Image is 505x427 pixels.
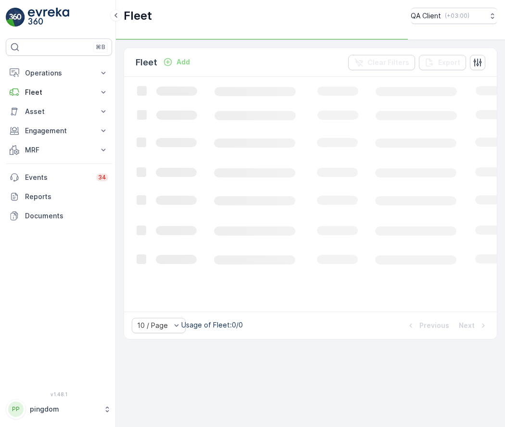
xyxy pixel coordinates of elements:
[6,102,112,121] button: Asset
[6,63,112,83] button: Operations
[25,107,93,116] p: Asset
[25,145,93,155] p: MRF
[458,320,489,331] button: Next
[6,140,112,160] button: MRF
[445,12,469,20] p: ( +03:00 )
[25,173,90,182] p: Events
[6,399,112,419] button: PPpingdom
[459,321,475,330] p: Next
[419,321,449,330] p: Previous
[411,11,441,21] p: QA Client
[6,8,25,27] img: logo
[8,402,24,417] div: PP
[6,187,112,206] a: Reports
[411,8,497,24] button: QA Client(+03:00)
[419,55,466,70] button: Export
[25,192,108,201] p: Reports
[6,168,112,187] a: Events34
[25,88,93,97] p: Fleet
[438,58,460,67] p: Export
[25,68,93,78] p: Operations
[6,83,112,102] button: Fleet
[367,58,409,67] p: Clear Filters
[25,126,93,136] p: Engagement
[6,206,112,226] a: Documents
[98,174,106,181] p: 34
[30,404,99,414] p: pingdom
[25,211,108,221] p: Documents
[96,43,105,51] p: ⌘B
[177,57,190,67] p: Add
[28,8,69,27] img: logo_light-DOdMpM7g.png
[181,320,243,330] p: Usage of Fleet : 0/0
[348,55,415,70] button: Clear Filters
[6,121,112,140] button: Engagement
[6,391,112,397] span: v 1.48.1
[159,56,194,68] button: Add
[136,56,157,69] p: Fleet
[405,320,450,331] button: Previous
[124,8,152,24] p: Fleet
